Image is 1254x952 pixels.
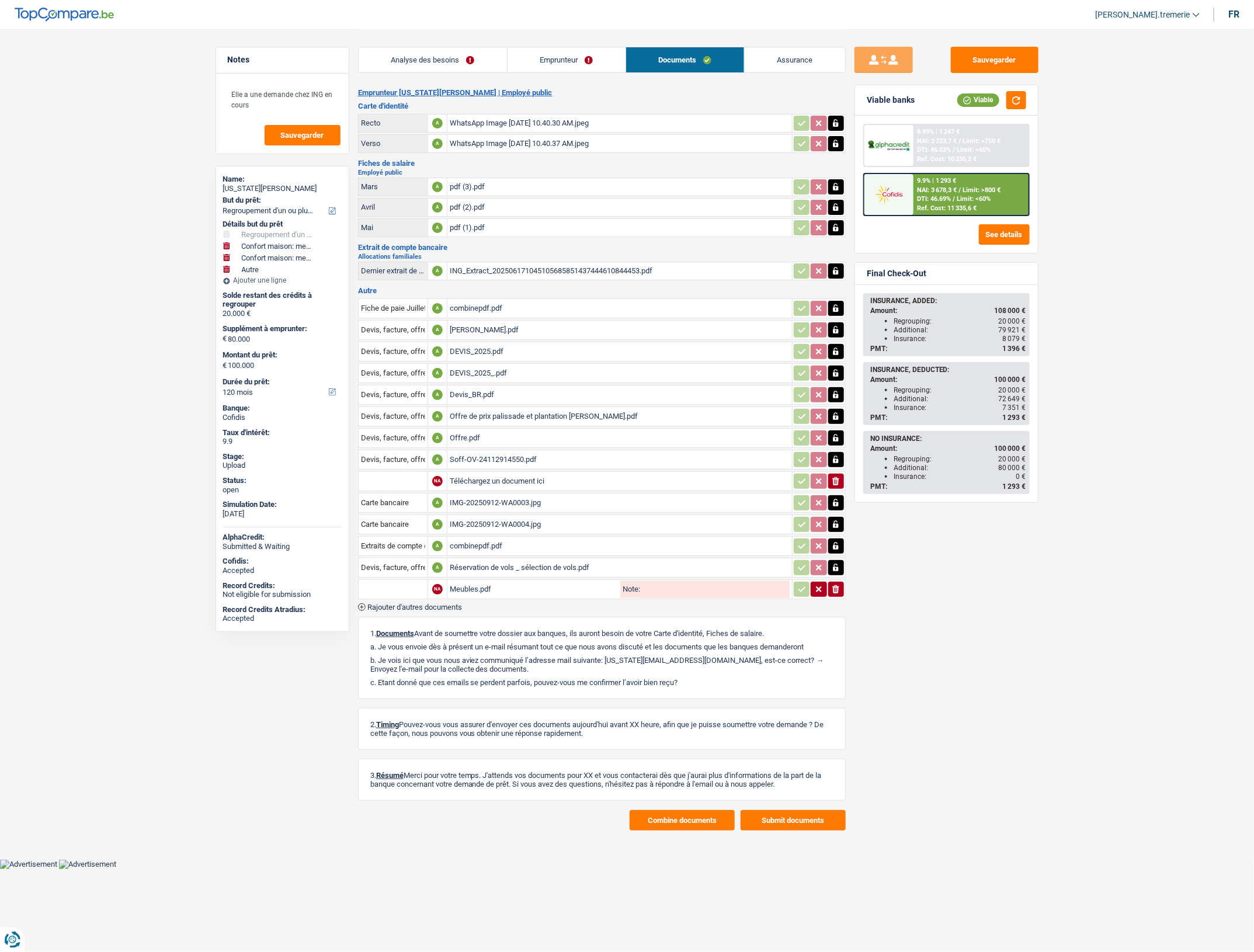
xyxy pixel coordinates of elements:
span: NAI: 3 678,3 € [917,186,957,194]
div: Submitted & Waiting [223,542,342,551]
div: fr [1228,9,1239,20]
div: DEVIS_2025_.pdf [450,364,790,382]
span: 80 000 € [999,464,1026,472]
div: Soff-OV-24112914550.pdf [450,451,790,468]
div: Taux d'intérêt: [223,428,342,437]
span: € [223,334,227,343]
div: open [223,485,342,495]
div: WhatsApp Image [DATE] 10.40.37 AM.jpeg [450,135,790,152]
div: Amount: [870,307,1026,315]
div: Amount: [870,444,1026,453]
div: Regrouping: [894,386,1026,394]
div: A [432,182,443,192]
div: A [432,223,443,233]
span: 20 000 € [999,386,1026,394]
button: Rajouter d'autres documents [358,603,462,611]
span: Sauvegarder [281,131,324,139]
div: NO INSURANCE: [870,435,1026,443]
div: Mai [361,223,425,232]
span: / [958,186,961,194]
p: c. Etant donné que ces emails se perdent parfois, pouvez-vous me confirmer l’avoir bien reçu? [370,678,833,687]
div: Additional: [894,326,1026,334]
span: / [953,146,955,154]
img: Advertisement [59,860,116,869]
img: TopCompare Logo [15,8,114,22]
button: Sauvegarder [265,125,341,145]
div: A [432,390,443,400]
div: A [432,519,443,530]
a: Analyse des besoins [359,47,507,72]
div: Insurance: [894,472,1026,481]
div: A [432,562,443,573]
div: Dernier extrait de compte pour vos allocations familiales [361,266,425,275]
span: 0 € [1016,472,1026,481]
div: PMT: [870,345,1026,353]
div: A [432,541,443,551]
span: 7 351 € [1003,404,1026,412]
div: NA [432,584,443,595]
div: Avril [361,203,425,211]
a: Emprunteur [508,47,626,72]
div: pdf (1).pdf [450,219,790,237]
label: Supplément à emprunter: [223,324,339,333]
div: Upload [223,461,342,470]
span: 100 000 € [995,376,1026,384]
span: 1 293 € [1003,482,1026,491]
div: 8.99% | 1 247 € [917,128,960,135]
div: IMG-20250912-WA0003.jpg [450,494,790,512]
div: Ajouter une ligne [223,276,342,284]
div: Offre.pdf [450,429,790,447]
div: Accepted [223,566,342,575]
span: Timing [376,720,399,729]
label: But du prêt: [223,196,339,205]
h3: Carte d'identité [358,102,846,110]
div: Insurance: [894,335,1026,343]
span: Limit: >750 € [963,137,1001,145]
span: Documents [376,629,414,638]
div: PMT: [870,482,1026,491]
h3: Extrait de compte bancaire [358,244,846,251]
span: 20 000 € [999,455,1026,463]
div: Devis_BR.pdf [450,386,790,404]
div: Meubles.pdf [450,581,618,598]
div: Détails but du prêt [223,220,342,229]
div: A [432,498,443,508]
h2: Allocations familiales [358,253,846,260]
div: A [432,411,443,422]
a: [PERSON_NAME].tremerie [1086,5,1200,25]
div: A [432,368,443,378]
div: [PERSON_NAME].pdf [450,321,790,339]
label: Durée du prêt: [223,377,339,387]
p: a. Je vous envoie dès à présent un e-mail résumant tout ce que nous avons discuté et les doc... [370,642,833,651]
div: Record Credits: [223,581,342,590]
span: NAI: 3 723,7 € [917,137,957,145]
span: / [953,195,955,203]
div: PMT: [870,414,1026,422]
div: [US_STATE][PERSON_NAME] [223,184,342,193]
div: Viable banks [867,95,915,105]
div: A [432,202,443,213]
span: 72 649 € [999,395,1026,403]
div: A [432,325,443,335]
div: Verso [361,139,425,148]
div: Simulation Date: [223,500,342,509]
button: See details [979,224,1030,245]
div: A [432,266,443,276]
h3: Autre [358,287,846,294]
div: WhatsApp Image [DATE] 10.40.30 AM.jpeg [450,114,790,132]
span: 108 000 € [995,307,1026,315]
div: ING_Extract_202506171045105685851437444610844453.pdf [450,262,790,280]
div: Accepted [223,614,342,623]
div: A [432,433,443,443]
span: 20 000 € [999,317,1026,325]
button: Submit documents [741,810,846,831]
div: Additional: [894,464,1026,472]
div: A [432,454,443,465]
label: Note: [620,585,640,593]
div: Ref. Cost: 11 335,6 € [917,204,977,212]
span: / [958,137,961,145]
div: Viable [957,93,999,106]
div: Not eligible for submission [223,590,342,599]
div: pdf (2).pdf [450,199,790,216]
div: 9.9% | 1 293 € [917,177,956,185]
